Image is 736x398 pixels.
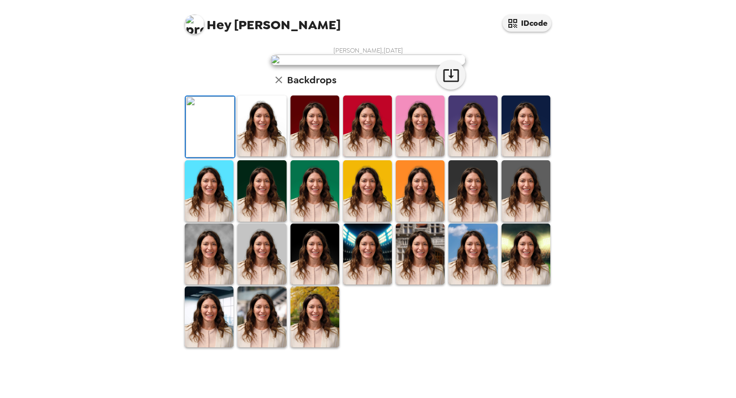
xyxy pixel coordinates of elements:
span: [PERSON_NAME] [185,10,341,32]
span: Hey [207,16,231,34]
h6: Backdrops [287,72,336,88]
img: profile pic [185,15,204,34]
img: Original [186,96,234,157]
span: [PERSON_NAME] , [DATE] [333,46,403,55]
button: IDcode [503,15,551,32]
img: user [271,55,465,65]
